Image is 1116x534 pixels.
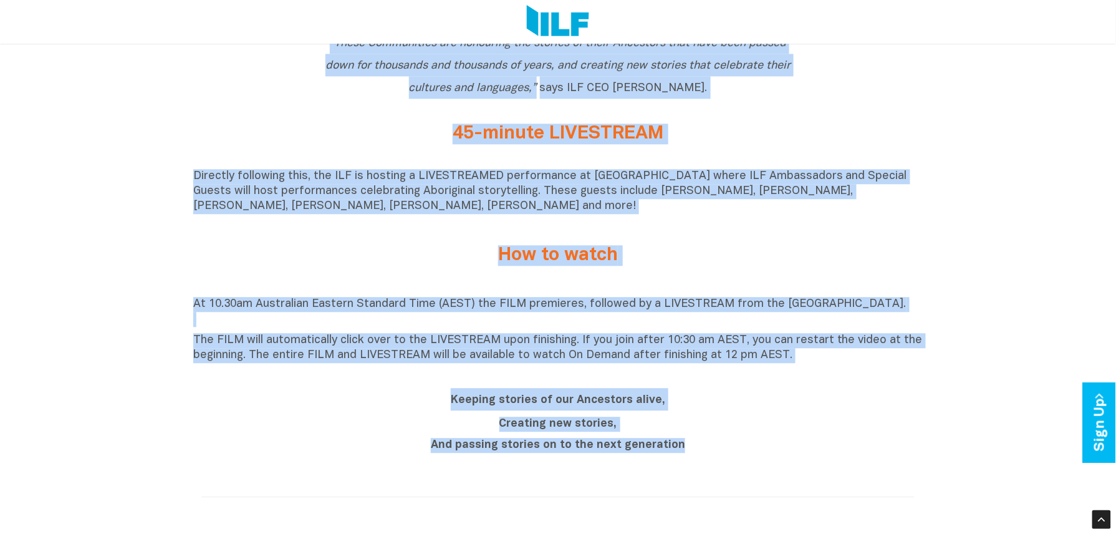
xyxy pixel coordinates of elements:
[325,38,791,94] i: “These Communities are honouring the stories of their Ancestors that have been passed down for th...
[324,245,792,266] h2: How to watch
[325,38,791,94] span: says ILF CEO [PERSON_NAME].
[193,169,923,214] p: Directly following this, the ILF is hosting a LIVESTREAMED performance at [GEOGRAPHIC_DATA] where...
[193,333,923,363] p: The FILM will automatically click over to the LIVESTREAM upon finishing. If you join after 10:30 ...
[193,297,923,327] p: At 10.30am Australian Eastern Standard Time (AEST) the FILM premieres, followed by a LIVESTREAM f...
[451,395,665,405] b: Keeping stories of our Ancestors alive,
[527,5,589,39] img: Logo
[1092,510,1111,529] div: Scroll Back to Top
[324,124,792,144] h2: 45-minute LIVESTREAM
[431,440,685,450] b: And passing stories on to the next generation
[499,419,617,429] b: Creating new stories,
